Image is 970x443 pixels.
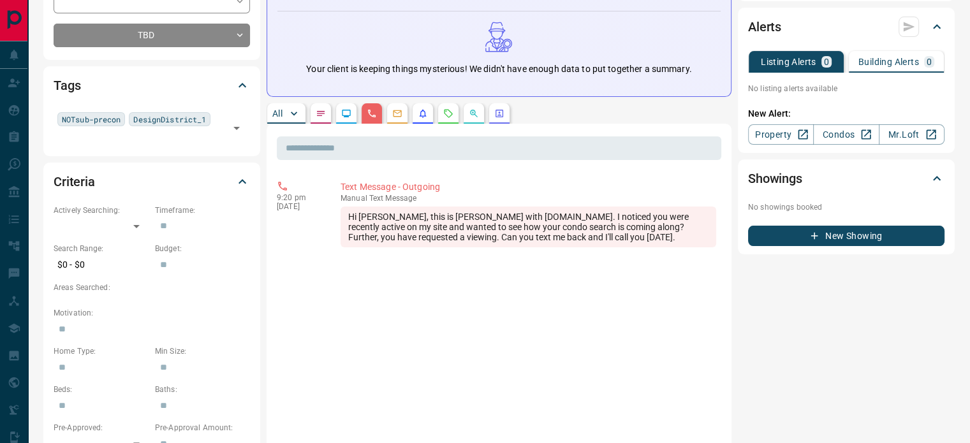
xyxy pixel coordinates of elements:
button: Open [228,119,246,137]
p: Pre-Approved: [54,422,149,433]
p: New Alert: [748,107,944,120]
p: Baths: [155,384,250,395]
p: 0 [927,57,932,66]
div: Tags [54,70,250,101]
p: No listing alerts available [748,83,944,94]
a: Mr.Loft [879,124,944,145]
p: Budget: [155,243,250,254]
div: Alerts [748,11,944,42]
a: Condos [813,124,879,145]
p: Text Message - Outgoing [341,180,716,194]
div: Showings [748,163,944,194]
p: Actively Searching: [54,205,149,216]
div: TBD [54,24,250,47]
p: Search Range: [54,243,149,254]
span: DesignDistrict_1 [133,113,206,126]
p: All [272,109,283,118]
svg: Calls [367,108,377,119]
h2: Alerts [748,17,781,37]
p: Pre-Approval Amount: [155,422,250,433]
span: manual [341,194,367,203]
p: Text Message [341,194,716,203]
p: Listing Alerts [761,57,816,66]
p: Beds: [54,384,149,395]
p: Building Alerts [858,57,919,66]
svg: Agent Actions [494,108,504,119]
p: 0 [824,57,829,66]
p: Home Type: [54,345,149,357]
p: [DATE] [277,202,321,211]
p: 9:20 pm [277,193,321,202]
svg: Emails [392,108,402,119]
p: Areas Searched: [54,282,250,293]
h2: Tags [54,75,80,96]
svg: Lead Browsing Activity [341,108,351,119]
p: Timeframe: [155,205,250,216]
p: $0 - $0 [54,254,149,275]
div: Criteria [54,166,250,197]
p: Motivation: [54,307,250,319]
div: Hi [PERSON_NAME], this is [PERSON_NAME] with [DOMAIN_NAME]. I noticed you were recently active on... [341,207,716,247]
h2: Criteria [54,171,95,192]
h2: Showings [748,168,802,189]
button: New Showing [748,226,944,246]
svg: Requests [443,108,453,119]
p: No showings booked [748,201,944,213]
span: NOTsub-precon [62,113,121,126]
svg: Notes [316,108,326,119]
svg: Listing Alerts [418,108,428,119]
svg: Opportunities [469,108,479,119]
a: Property [748,124,814,145]
p: Your client is keeping things mysterious! We didn't have enough data to put together a summary. [306,62,691,76]
p: Min Size: [155,345,250,357]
